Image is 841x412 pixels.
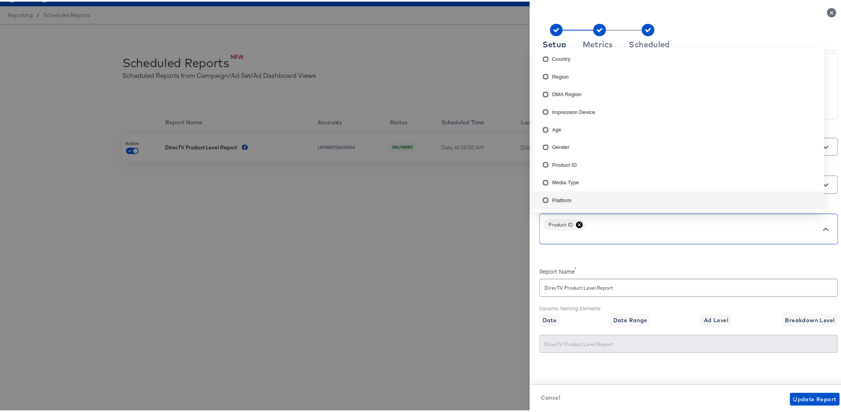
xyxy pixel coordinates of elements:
button: Date [539,312,560,325]
button: Open [820,178,832,190]
span: Breakdown Level [785,314,835,324]
li: Platform [533,190,824,207]
label: Report Name [539,266,838,274]
span: Product ID [544,220,578,226]
li: Age [533,120,824,137]
div: Setup [543,40,566,46]
div: Product ID [544,218,585,229]
span: Ad Level [704,314,729,324]
button: Ad Level [701,312,732,325]
li: Product ID [533,155,824,172]
label: Dynamic Naming Elements [539,304,838,310]
span: Update Report [793,393,837,403]
span: Cancel [541,391,560,401]
button: Breakdown Level [782,312,838,325]
li: Region [533,66,824,84]
span: Date [543,314,557,324]
button: Close [820,222,832,234]
li: Impression Device [533,102,824,119]
span: Date Range [613,314,647,324]
button: Open [820,140,832,152]
div: Scheduled [629,40,670,46]
li: Country [533,49,824,66]
button: Date Range [610,312,651,325]
li: Device [533,208,824,225]
li: Gender [533,137,824,155]
button: Update Report [790,391,840,404]
button: Cancel [538,391,564,401]
li: Media Type [533,172,824,190]
li: DMA Region [533,84,824,102]
div: Metrics [583,40,613,46]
